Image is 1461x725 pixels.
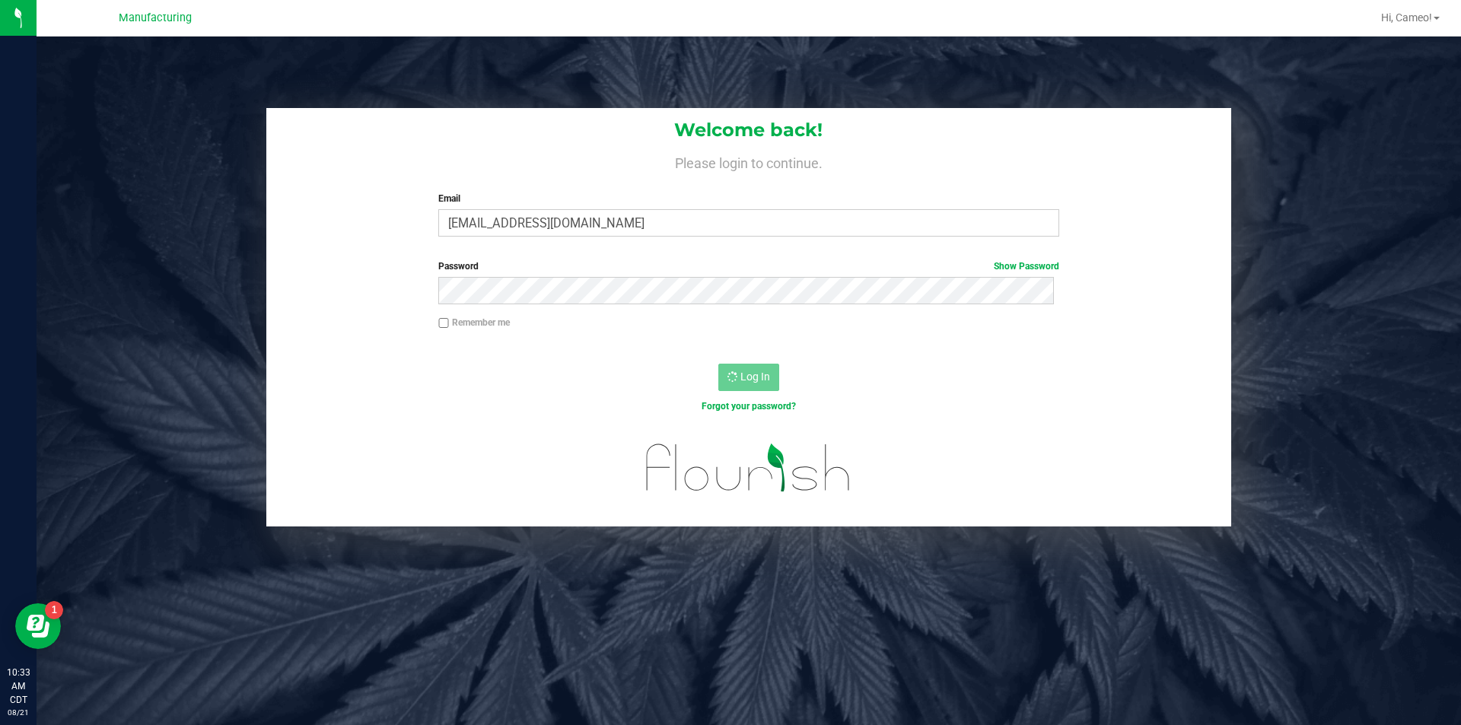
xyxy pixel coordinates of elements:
[438,261,479,272] span: Password
[718,364,779,391] button: Log In
[7,707,30,718] p: 08/21
[119,11,192,24] span: Manufacturing
[266,120,1231,140] h1: Welcome back!
[740,370,770,383] span: Log In
[438,318,449,329] input: Remember me
[45,601,63,619] iframe: Resource center unread badge
[628,429,869,507] img: flourish_logo.svg
[266,152,1231,170] h4: Please login to continue.
[1381,11,1432,24] span: Hi, Cameo!
[15,603,61,649] iframe: Resource center
[702,401,796,412] a: Forgot your password?
[994,261,1059,272] a: Show Password
[7,666,30,707] p: 10:33 AM CDT
[438,192,1058,205] label: Email
[438,316,510,329] label: Remember me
